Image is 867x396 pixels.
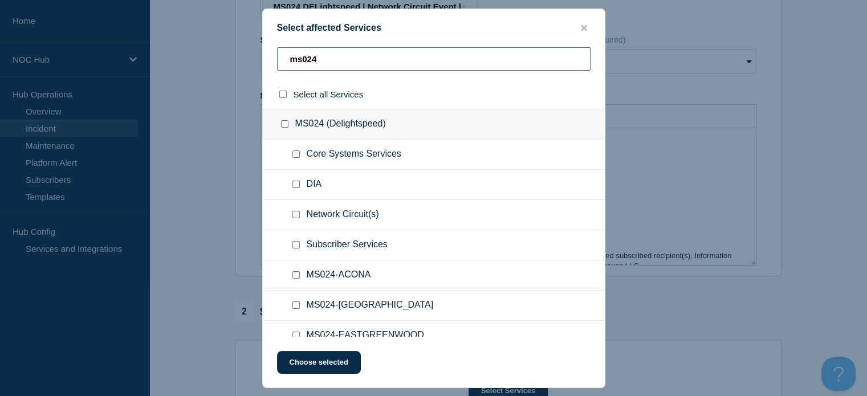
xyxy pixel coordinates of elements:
input: select all checkbox [279,91,287,98]
input: MS024 (Delightspeed) checkbox [281,120,288,128]
div: Select affected Services [263,23,605,34]
span: Subscriber Services [307,239,388,251]
span: DIA [307,179,322,190]
span: Core Systems Services [307,149,401,160]
span: Select all Services [294,89,364,99]
span: MS024-[GEOGRAPHIC_DATA] [307,300,434,311]
input: Network Circuit(s) checkbox [292,211,300,218]
div: MS024 (Delightspeed) [263,109,605,140]
input: MS024-ACONA checkbox [292,271,300,279]
span: Network Circuit(s) [307,209,379,221]
button: close button [577,23,591,34]
input: DIA checkbox [292,181,300,188]
input: Subscriber Services checkbox [292,241,300,248]
button: Choose selected [277,351,361,374]
input: Search [277,47,591,71]
span: MS024-ACONA [307,270,371,281]
input: Core Systems Services checkbox [292,150,300,158]
input: MS024-EASTGREENWOOD checkbox [292,332,300,339]
input: MS024-CARROLLTON checkbox [292,301,300,309]
span: MS024-EASTGREENWOOD [307,330,424,341]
